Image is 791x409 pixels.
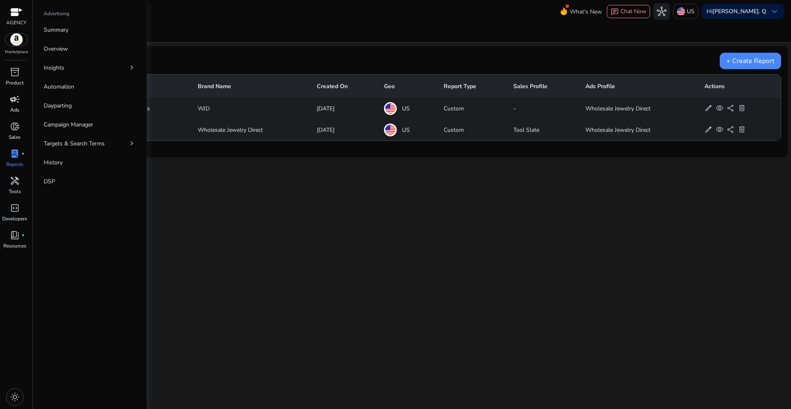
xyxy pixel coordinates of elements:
[687,4,695,19] p: US
[10,106,19,114] p: Ads
[5,33,28,46] img: amazon.svg
[727,104,735,112] span: share
[44,120,93,129] p: Campaign Manager
[611,8,619,16] span: chat
[44,63,64,72] p: Insights
[3,242,26,250] p: Resources
[570,5,602,19] span: What's New
[10,67,20,77] span: inventory_2
[2,215,27,222] p: Developers
[310,98,377,119] td: [DATE]
[437,119,507,140] td: Custom
[677,7,685,16] img: us.svg
[720,53,781,69] div: + Create Report
[21,234,25,237] span: fiber_manual_record
[10,149,20,159] span: lab_profile
[585,82,691,91] p: Ads Profile
[5,49,28,55] p: Marketplace
[128,63,136,72] span: chevron_right
[712,7,766,15] b: [PERSON_NAME]. Q
[317,82,371,91] p: Created On
[384,82,431,91] p: Geo
[738,104,746,112] span: delete
[191,119,310,140] td: Wholesale Jewelry Direct
[738,126,746,133] span: delete
[384,124,431,136] div: US
[579,119,698,140] td: Wholesale Jewelry Direct
[44,158,63,167] p: History
[44,44,68,53] p: Overview
[10,203,20,213] span: code_blocks
[657,7,667,16] span: hub
[44,10,69,17] p: Advertising
[653,3,670,20] button: hub
[191,98,310,119] td: WJD
[707,9,766,14] p: Hi
[704,104,712,112] span: edit
[10,94,20,104] span: campaign
[444,82,500,91] p: Report Type
[770,7,779,16] span: keyboard_arrow_down
[437,98,507,119] td: Custom
[6,161,23,168] p: Reports
[6,19,26,26] p: AGENCY
[384,102,431,115] div: US
[704,82,774,91] p: Actions
[10,176,20,186] span: handyman
[579,98,698,119] td: Wholesale Jewelry Direct
[10,392,20,402] span: light_mode
[704,126,712,133] span: edit
[44,82,74,91] p: Automation
[44,26,68,34] p: Summary
[44,177,55,186] p: DSP
[620,7,646,15] span: Chat Now
[6,79,23,86] p: Product
[607,5,650,18] button: chatChat Now
[513,82,572,91] p: Sales Profile
[10,230,20,240] span: book_4
[507,98,579,119] td: -
[44,139,105,148] p: Targets & Search Terms
[128,139,136,147] span: chevron_right
[507,119,579,140] td: Tool Slate
[198,82,304,91] p: Brand Name
[10,122,20,131] span: donut_small
[9,133,21,141] p: Sales
[727,126,735,133] span: share
[21,152,25,155] span: fiber_manual_record
[716,104,723,112] span: visibility
[310,119,377,140] td: [DATE]
[44,101,72,110] p: Dayparting
[716,126,723,133] span: visibility
[9,188,21,195] p: Tools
